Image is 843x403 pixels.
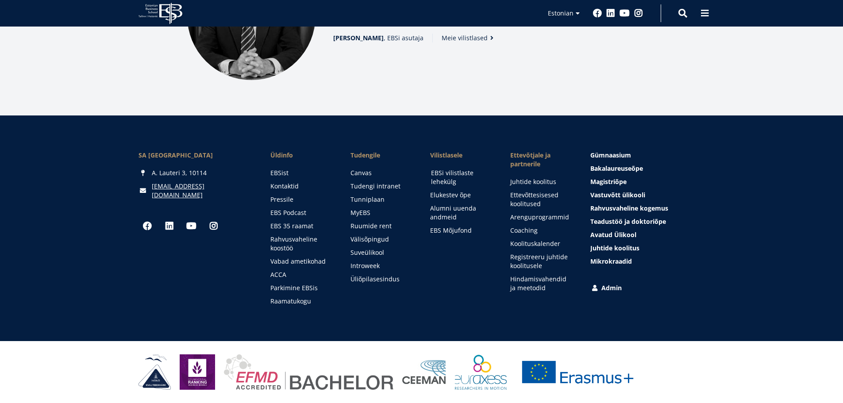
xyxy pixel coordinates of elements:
span: Avatud Ülikool [590,230,636,239]
span: Ettevõtjale ja partnerile [510,151,573,169]
a: Raamatukogu [270,297,333,306]
a: Introweek [350,261,413,270]
a: Hindamisvahendid ja meetodid [510,275,573,292]
a: Rahvusvaheline koostöö [270,235,333,253]
a: ACCA [270,270,333,279]
a: Alumni uuenda andmeid [430,204,493,222]
a: Välisõpingud [350,235,413,244]
a: Erasmus + [516,354,639,390]
a: Bakalaureuseõpe [590,164,704,173]
a: Linkedin [606,9,615,18]
a: Magistriõpe [590,177,704,186]
img: EFMD [224,354,393,390]
span: Vastuvõtt ülikooli [590,191,645,199]
strong: [PERSON_NAME] [333,34,384,42]
a: Avatud Ülikool [590,230,704,239]
a: Youtube [183,217,200,235]
a: Registreeru juhtide koolitusele [510,253,573,270]
a: Juhtide koolitus [590,244,704,253]
a: Youtube [620,9,630,18]
a: Linkedin [161,217,178,235]
a: Ettevõttesisesed koolitused [510,191,573,208]
a: Üliõpilasesindus [350,275,413,284]
a: Arenguprogrammid [510,213,573,222]
a: Instagram [634,9,643,18]
a: Facebook [593,9,602,18]
span: , EBSi asutaja [333,34,423,42]
span: Magistriõpe [590,177,627,186]
span: Bakalaureuseõpe [590,164,643,173]
img: EURAXESS [455,354,507,390]
img: Erasmus+ [516,354,639,390]
img: Eduniversal [180,354,215,390]
a: Instagram [205,217,223,235]
a: Suveülikool [350,248,413,257]
span: Üldinfo [270,151,333,160]
span: Vilistlasele [430,151,493,160]
a: Tudengi intranet [350,182,413,191]
span: Teadustöö ja doktoriõpe [590,217,666,226]
a: Facebook [139,217,156,235]
a: Koolituskalender [510,239,573,248]
a: Ruumide rent [350,222,413,230]
a: Meie vilistlased [442,34,497,42]
a: EBSist [270,169,333,177]
div: A. Lauteri 3, 10114 [139,169,253,177]
img: HAKA [139,354,171,390]
a: Admin [590,284,704,292]
a: Tunniplaan [350,195,413,204]
a: EBS Mõjufond [430,226,493,235]
a: Pressile [270,195,333,204]
span: Juhtide koolitus [590,244,639,252]
a: Tudengile [350,151,413,160]
span: Gümnaasium [590,151,631,159]
span: Rahvusvaheline kogemus [590,204,668,212]
a: Elukestev õpe [430,191,493,200]
a: Mikrokraadid [590,257,704,266]
a: Gümnaasium [590,151,704,160]
img: Ceeman [402,360,446,384]
a: Coaching [510,226,573,235]
span: Mikrokraadid [590,257,632,265]
a: EBS Podcast [270,208,333,217]
a: EBS 35 raamat [270,222,333,230]
a: MyEBS [350,208,413,217]
a: Canvas [350,169,413,177]
a: Kontaktid [270,182,333,191]
a: Parkimine EBSis [270,284,333,292]
a: Rahvusvaheline kogemus [590,204,704,213]
div: SA [GEOGRAPHIC_DATA] [139,151,253,160]
a: Vastuvõtt ülikooli [590,191,704,200]
a: Vabad ametikohad [270,257,333,266]
a: Juhtide koolitus [510,177,573,186]
a: [EMAIL_ADDRESS][DOMAIN_NAME] [152,182,253,200]
a: EBSi vilistlaste lehekülg [431,169,493,186]
a: Teadustöö ja doktoriõpe [590,217,704,226]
